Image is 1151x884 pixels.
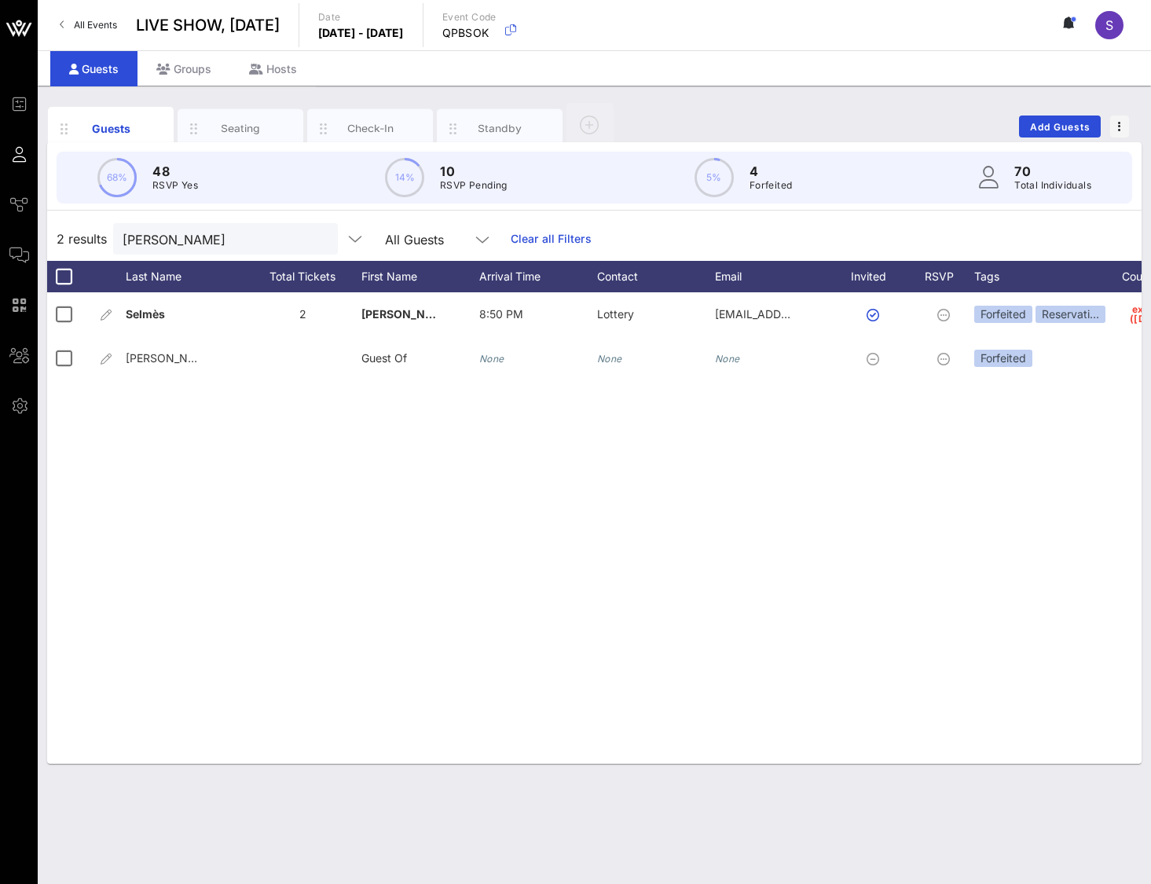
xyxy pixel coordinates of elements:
div: Total Tickets [244,261,361,292]
i: None [479,353,504,365]
p: Forfeited [750,178,793,193]
p: 10 [440,162,508,181]
span: [EMAIL_ADDRESS][DOMAIN_NAME] [715,307,904,321]
div: Reservati… [1036,306,1105,323]
p: Event Code [442,9,497,25]
div: Forfeited [974,306,1032,323]
span: 2 results [57,229,107,248]
div: Invited [833,261,919,292]
div: Seating [206,121,276,136]
span: All Events [74,19,117,31]
span: [PERSON_NAME] [361,307,454,321]
div: RSVP [919,261,974,292]
p: 70 [1014,162,1091,181]
div: Hosts [230,51,316,86]
div: 2 [244,292,361,336]
p: Date [318,9,404,25]
div: First Name [361,261,479,292]
div: Contact [597,261,715,292]
p: 48 [152,162,198,181]
div: Arrival Time [479,261,597,292]
a: All Events [50,13,126,38]
div: Check-In [335,121,405,136]
span: S [1105,17,1113,33]
p: RSVP Yes [152,178,198,193]
span: Guest Of [361,351,407,365]
div: Tags [974,261,1108,292]
p: 4 [750,162,793,181]
div: All Guests [376,223,501,255]
i: None [715,353,740,365]
div: Email [715,261,833,292]
i: None [597,353,622,365]
div: Guests [76,120,146,137]
p: Total Individuals [1014,178,1091,193]
div: Standby [465,121,535,136]
div: All Guests [385,233,444,247]
p: RSVP Pending [440,178,508,193]
div: Forfeited [974,350,1032,367]
span: LIVE SHOW, [DATE] [136,13,280,37]
span: [PERSON_NAME] [126,351,216,365]
div: S [1095,11,1124,39]
div: Guests [50,51,137,86]
span: Lottery [597,307,634,321]
span: 8:50 PM [479,307,523,321]
button: Add Guests [1019,116,1101,138]
span: Add Guests [1029,121,1091,133]
p: QPBSOK [442,25,497,41]
div: Last Name [126,261,244,292]
a: Clear all Filters [511,230,592,248]
span: Selmès [126,307,165,321]
p: [DATE] - [DATE] [318,25,404,41]
div: Groups [137,51,230,86]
